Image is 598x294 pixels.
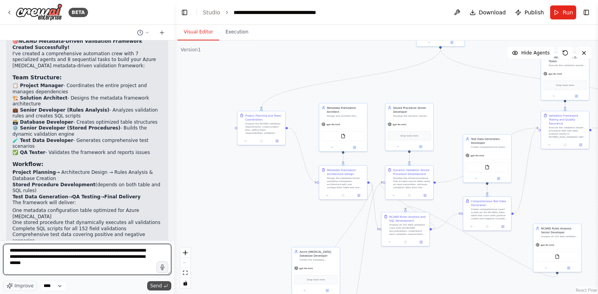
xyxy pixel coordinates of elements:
strong: 💼 Senior Developer (Rules Analysis) [12,107,109,113]
button: Open in side panel [558,266,580,270]
g: Edge from 2d2260fc-898b-4729-ac40-62fac563c120 to e797f9f1-c17f-48d4-b5be-1033f1d795d0 [259,48,442,108]
div: Project Planning and Team CoordinationAnalyze the NCAND validation requirements, create project p... [237,111,286,145]
div: NCAND Validation QA Tester [549,55,587,63]
g: Edge from 1e5769c7-eebc-4f3c-bede-776a2b55b4c1 to 00299190-a1e2-4019-b39b-1c99c8a6aa68 [403,206,559,278]
span: Run [563,9,573,16]
div: Create comprehensive insert scripts for the NCANDs_Data table that cover both positive (valid) an... [471,208,509,220]
div: Design and architect the metadata-driven validation framework with exactly one metadata configura... [327,114,365,117]
div: Execute the validation stored procedure, analyze results in NCANDs_Data_Validation table, identif... [549,64,587,67]
button: Open in side panel [316,288,338,293]
li: → → [12,194,162,200]
div: Validation Framework Testing and Quality AssuranceExecute the validation stored procedure with te... [541,111,589,149]
div: Comprehensive Test Data Generation [471,199,509,207]
div: BETA [69,8,88,17]
div: Create the metadata configuration table structure with appropriate distribution strategies, index... [300,258,338,261]
span: gpt-4o-mini [393,123,406,126]
button: Publish [512,5,547,19]
img: FileReadTool [341,134,345,138]
button: Open in side panel [565,94,587,98]
button: Hide left sidebar [179,7,190,18]
span: Drop tools here [556,83,574,87]
li: Complete SQL scripts for all 152 field validations [12,226,162,232]
strong: NCAND Metadata-Driven Validation Framework Created Successfully! [12,38,142,50]
g: Edge from 0db18f26-e2fb-4894-96a1-c37c2acf9bc7 to 3da50413-0eb1-4b2c-8cfb-a1a1962f4393 [341,153,345,163]
button: Open in side panel [441,40,463,45]
li: (depends on both table and SQL rules) [12,182,162,194]
div: Stored Procedure Senior Developer [393,106,431,114]
span: Improve [14,283,33,289]
img: FileReadTool [485,165,489,170]
li: → Architecture Design → Rules Analysis & Database Creation [12,170,162,182]
div: Azure [MEDICAL_DATA] Database Developer [300,250,338,257]
strong: QA Testing [72,194,100,199]
button: Download [466,5,509,19]
div: Analyze all 152 field validation rules from the NCAND documentation and prepare comprehensive SQL... [541,235,579,238]
div: Stored Procedure Senior DeveloperDevelop the dynamic stored procedure that accepts source table n... [385,103,434,151]
a: Studio [203,9,220,16]
div: Project Planning and Team Coordination [245,114,283,121]
div: Create comprehensive insert scripts with both positive and negative test scenarios for all 152 NC... [471,145,509,149]
div: Dynamic Validation Stored Procedure DevelopmentDevelop the stored procedure that accepts source t... [385,165,434,200]
div: Design the metadata-driven validation framework architecture with one configuration table and one... [327,177,365,189]
h2: 🎯 [12,38,162,51]
div: Metadata Framework Architecture DesignDesign the metadata-driven validation framework architectur... [319,165,368,200]
li: - Analyzes validation rules and creates SQL scripts [12,107,162,119]
button: No output available [401,193,417,198]
p: The framework will deliver: [12,200,162,206]
button: Open in side panel [496,224,509,229]
div: NCAND Validation QA TesterExecute the validation stored procedure, analyze results in NCANDs_Data... [541,52,589,100]
g: Edge from 3da50413-0eb1-4b2c-8cfb-a1a1962f4393 to 00299190-a1e2-4019-b39b-1c99c8a6aa68 [370,180,379,231]
button: Start a new chat [156,28,168,37]
li: - Builds the dynamic validation engine [12,125,162,137]
g: Edge from e797f9f1-c17f-48d4-b5be-1033f1d795d0 to 3da50413-0eb1-4b2c-8cfb-a1a1962f4393 [288,126,317,184]
div: Execute the validation stored procedure with test data, analyze results in NCANDs_Data_Validation... [549,126,587,138]
span: gpt-4o-mini [471,154,484,157]
g: Edge from 5b84b478-ba45-4e61-a3a9-d2443d20c8ca to 0701ed00-968a-40f7-8413-11b64265611a [407,152,411,163]
div: Develop the stored procedure that accepts source table name as input parameter, retrieves validat... [393,177,431,189]
div: Comprehensive Test Data GenerationCreate comprehensive insert scripts for the NCANDs_Data table t... [463,196,512,231]
button: Open in side panel [352,193,365,198]
li: One metadata configuration table optimized for Azure [MEDICAL_DATA] [12,208,162,220]
nav: breadcrumb [203,9,321,16]
div: NCAND Rules Analysis and SQL Development [389,215,427,222]
div: Dynamic Validation Stored Procedure Development [393,168,431,176]
div: Test Data Generation DeveloperCreate comprehensive insert scripts with both positive and negative... [463,134,512,183]
div: NCAND Rules Analysis Senior Developer [541,226,579,234]
button: Run [550,5,576,19]
strong: 📋 Project Manager [12,83,63,88]
button: Open in side panel [410,144,432,149]
button: Execution [219,24,255,40]
li: - Validates the framework and reports issues [12,150,162,156]
button: No output available [479,224,495,229]
strong: 🧪 Test Data Developer [12,138,73,143]
button: No output available [557,143,573,147]
button: zoom in [180,248,190,258]
strong: Team Structure: [12,74,62,80]
div: Develop the dynamic stored procedure that accepts source table name as input, retrieves validatio... [393,114,431,117]
button: Open in side panel [414,240,427,245]
button: No output available [397,240,413,245]
strong: Project Planning [12,170,56,175]
button: fit view [180,268,190,278]
span: Send [150,283,162,289]
li: - Coordinates the entire project and manages dependencies [12,83,162,95]
button: Hide Agents [507,47,554,59]
strong: Stored Procedure Development [12,182,95,187]
button: Open in side panel [270,139,283,143]
strong: 🗃️ Database Developer [12,119,73,125]
button: Send [147,281,171,290]
div: Validation Framework Testing and Quality Assurance [549,114,587,125]
g: Edge from 078b4a8b-42a9-42e8-a499-7ebc331f5249 to ed541a7d-15f3-4ba2-9f08-c4ff5bf108b5 [563,98,567,108]
li: Comprehensive test data covering positive and negative scenarios [12,232,162,244]
button: Improve [3,281,37,291]
strong: Test Data Generation [12,194,68,199]
button: Open in side panel [487,176,510,181]
img: Logo [16,3,62,21]
strong: 🏗️ Solution Architect [12,95,67,101]
div: NCAND Rules Analysis and SQL DevelopmentAnalyze all 152 field validation rules from the NCAND doc... [381,212,430,247]
div: Metadata Framework ArchitectDesign and architect the metadata-driven validation framework with ex... [319,103,368,152]
button: Click to speak your automation idea [157,261,168,273]
span: gpt-4o-mini [299,267,313,270]
g: Edge from 00299190-a1e2-4019-b39b-1c99c8a6aa68 to 0701ed00-968a-40f7-8413-11b64265611a [379,180,436,231]
g: Edge from 8db6247b-cd80-4b80-8bd3-af2de86f418e to ed541a7d-15f3-4ba2-9f08-c4ff5bf108b5 [514,126,539,215]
